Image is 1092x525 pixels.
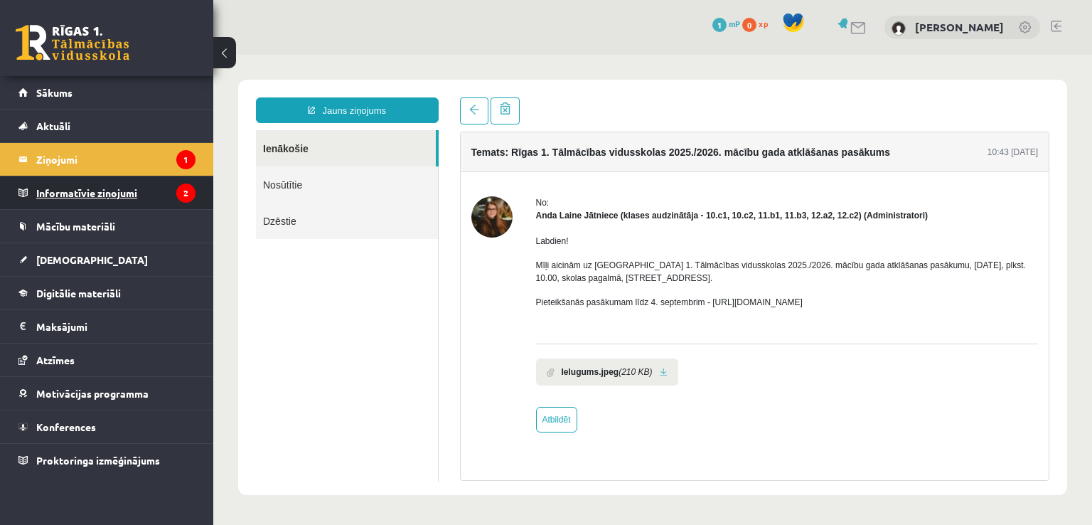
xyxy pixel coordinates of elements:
[36,354,75,366] span: Atzīmes
[176,150,196,169] i: 1
[405,311,439,324] i: (210 KB)
[323,352,364,378] a: Atbildēt
[18,344,196,376] a: Atzīmes
[742,18,756,32] span: 0
[258,92,678,103] h4: Temats: Rīgas 1. Tālmācības vidusskolas 2025./2026. mācību gada atklāšanas pasākums
[18,277,196,309] a: Digitālie materiāli
[36,387,149,400] span: Motivācijas programma
[892,21,906,36] img: Raivo Aleksis Bušs
[18,176,196,209] a: Informatīvie ziņojumi2
[18,76,196,109] a: Sākums
[36,454,160,467] span: Proktoringa izmēģinājums
[323,241,825,254] p: Pieteikšanās pasākumam līdz 4. septembrim - [URL][DOMAIN_NAME]
[36,143,196,176] legend: Ziņojumi
[36,253,148,266] span: [DEMOGRAPHIC_DATA]
[18,243,196,276] a: [DEMOGRAPHIC_DATA]
[16,25,129,60] a: Rīgas 1. Tālmācības vidusskola
[742,18,775,29] a: 0 xp
[43,112,225,148] a: Nosūtītie
[36,420,96,433] span: Konferences
[323,142,825,154] div: No:
[18,110,196,142] a: Aktuāli
[18,310,196,343] a: Maksājumi
[36,287,121,299] span: Digitālie materiāli
[323,156,715,166] strong: Anda Laine Jātniece (klases audzinātāja - 10.c1, 10.c2, 11.b1, 11.b3, 12.a2, 12.c2) (Administratori)
[36,120,70,132] span: Aktuāli
[18,410,196,443] a: Konferences
[36,220,115,233] span: Mācību materiāli
[18,143,196,176] a: Ziņojumi1
[258,142,299,183] img: Anda Laine Jātniece (klases audzinātāja - 10.c1, 10.c2, 11.b1, 11.b3, 12.a2, 12.c2)
[36,86,73,99] span: Sākums
[323,180,825,193] p: Labdien!
[348,311,406,324] b: Ielugums.jpeg
[759,18,768,29] span: xp
[176,184,196,203] i: 2
[43,43,225,68] a: Jauns ziņojums
[712,18,727,32] span: 1
[18,210,196,243] a: Mācību materiāli
[18,377,196,410] a: Motivācijas programma
[712,18,740,29] a: 1 mP
[774,91,825,104] div: 10:43 [DATE]
[36,176,196,209] legend: Informatīvie ziņojumi
[729,18,740,29] span: mP
[43,75,223,112] a: Ienākošie
[915,20,1004,34] a: [PERSON_NAME]
[43,148,225,184] a: Dzēstie
[36,310,196,343] legend: Maksājumi
[323,204,825,230] p: Mīļi aicinām uz [GEOGRAPHIC_DATA] 1. Tālmācības vidusskolas 2025./2026. mācību gada atklāšanas pa...
[18,444,196,477] a: Proktoringa izmēģinājums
